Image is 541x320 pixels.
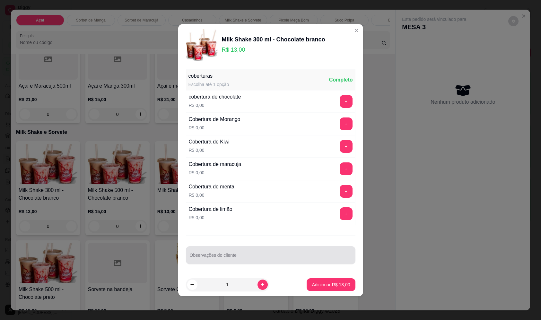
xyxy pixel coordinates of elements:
[257,280,268,290] button: increase-product-quantity
[340,162,353,175] button: add
[352,25,362,36] button: Close
[189,214,232,221] p: R$ 0,00
[189,147,230,153] p: R$ 0,00
[189,138,230,146] div: Cobertura de Kiwi
[189,192,234,198] p: R$ 0,00
[189,160,241,168] div: Cobertura de maracuja
[307,278,355,291] button: Adicionar R$ 13,00
[189,93,241,101] div: cobertura de chocolate
[189,102,241,108] p: R$ 0,00
[340,140,353,153] button: add
[188,72,229,80] div: coberturas
[190,255,352,261] input: Observações do cliente
[340,207,353,220] button: add
[189,125,240,131] p: R$ 0,00
[186,29,218,61] img: product-image
[340,185,353,198] button: add
[189,183,234,191] div: Cobertura de menta
[222,45,325,54] p: R$ 13,00
[340,117,353,130] button: add
[189,116,240,123] div: Cobertura de Morango
[188,81,229,88] div: Escolha até 1 opção
[329,76,353,84] div: Completo
[189,205,232,213] div: Cobertura de limão
[222,35,325,44] div: Milk Shake 300 ml - Chocolate branco
[187,280,197,290] button: decrease-product-quantity
[189,169,241,176] p: R$ 0,00
[340,95,353,108] button: add
[312,281,350,288] p: Adicionar R$ 13,00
